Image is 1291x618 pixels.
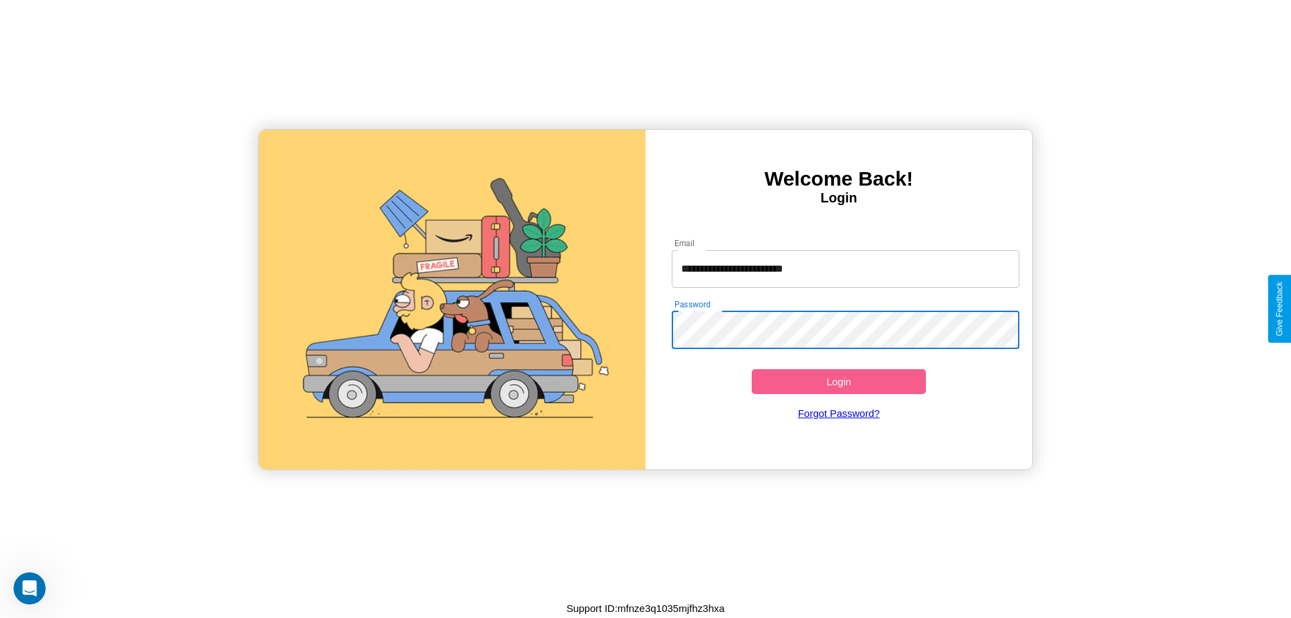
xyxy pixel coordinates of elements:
label: Email [674,237,695,249]
iframe: Intercom live chat [13,572,46,605]
h3: Welcome Back! [645,167,1032,190]
h4: Login [645,190,1032,206]
div: Give Feedback [1275,282,1284,336]
label: Password [674,299,710,310]
button: Login [752,369,926,394]
img: gif [259,130,645,469]
p: Support ID: mfnze3q1035mjfhz3hxa [566,599,724,617]
a: Forgot Password? [665,394,1013,432]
